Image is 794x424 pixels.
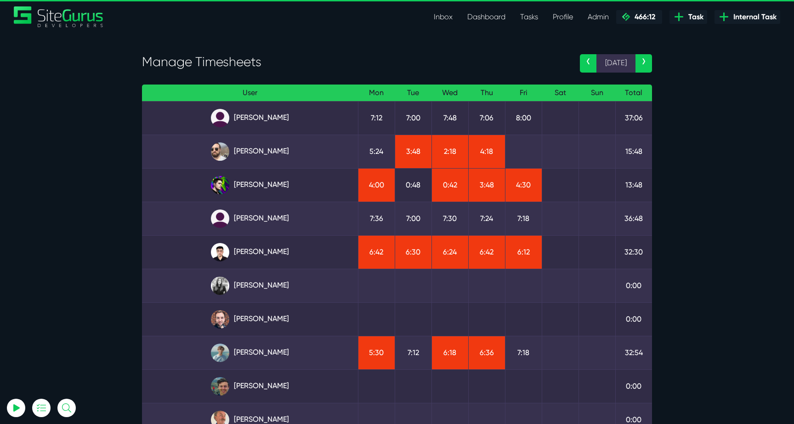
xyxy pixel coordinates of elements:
[358,101,395,135] td: 7:12
[615,101,652,135] td: 37:06
[149,277,351,295] a: [PERSON_NAME]
[468,168,505,202] td: 3:48
[468,135,505,168] td: 4:18
[395,135,431,168] td: 3:48
[631,12,655,21] span: 466:12
[542,85,578,102] th: Sat
[513,8,545,26] a: Tasks
[14,6,104,27] img: Sitegurus Logo
[460,8,513,26] a: Dashboard
[615,302,652,336] td: 0:00
[395,85,431,102] th: Tue
[615,85,652,102] th: Total
[149,142,351,161] a: [PERSON_NAME]
[505,336,542,369] td: 7:18
[211,209,229,228] img: default_qrqg0b.png
[468,85,505,102] th: Thu
[596,54,635,73] span: [DATE]
[431,168,468,202] td: 0:42
[211,277,229,295] img: rgqpcqpgtbr9fmz9rxmm.jpg
[615,235,652,269] td: 32:30
[615,202,652,235] td: 36:48
[149,109,351,127] a: [PERSON_NAME]
[685,11,703,23] span: Task
[580,8,616,26] a: Admin
[211,243,229,261] img: xv1kmavyemxtguplm5ir.png
[358,85,395,102] th: Mon
[426,8,460,26] a: Inbox
[615,168,652,202] td: 13:48
[358,202,395,235] td: 7:36
[395,336,431,369] td: 7:12
[580,54,596,73] a: ‹
[505,235,542,269] td: 6:12
[505,85,542,102] th: Fri
[211,176,229,194] img: rxuxidhawjjb44sgel4e.png
[730,11,777,23] span: Internal Task
[715,10,780,24] a: Internal Task
[669,10,707,24] a: Task
[395,202,431,235] td: 7:00
[149,243,351,261] a: [PERSON_NAME]
[211,109,229,127] img: default_qrqg0b.png
[142,54,566,70] h3: Manage Timesheets
[149,377,351,396] a: [PERSON_NAME]
[358,235,395,269] td: 6:42
[431,202,468,235] td: 7:30
[395,101,431,135] td: 7:00
[431,336,468,369] td: 6:18
[468,101,505,135] td: 7:06
[615,369,652,403] td: 0:00
[545,8,580,26] a: Profile
[395,235,431,269] td: 6:30
[505,202,542,235] td: 7:18
[505,168,542,202] td: 4:30
[635,54,652,73] a: ›
[149,344,351,362] a: [PERSON_NAME]
[468,202,505,235] td: 7:24
[616,10,662,24] a: 466:12
[14,6,104,27] a: SiteGurus
[468,336,505,369] td: 6:36
[615,336,652,369] td: 32:54
[431,101,468,135] td: 7:48
[395,168,431,202] td: 0:48
[211,310,229,328] img: tfogtqcjwjterk6idyiu.jpg
[149,176,351,194] a: [PERSON_NAME]
[358,336,395,369] td: 5:30
[142,85,358,102] th: User
[468,235,505,269] td: 6:42
[431,135,468,168] td: 2:18
[578,85,615,102] th: Sun
[211,377,229,396] img: esb8jb8dmrsykbqurfoz.jpg
[358,135,395,168] td: 5:24
[211,344,229,362] img: tkl4csrki1nqjgf0pb1z.png
[431,235,468,269] td: 6:24
[615,135,652,168] td: 15:48
[358,168,395,202] td: 4:00
[149,310,351,328] a: [PERSON_NAME]
[615,269,652,302] td: 0:00
[431,85,468,102] th: Wed
[149,209,351,228] a: [PERSON_NAME]
[211,142,229,161] img: ublsy46zpoyz6muduycb.jpg
[505,101,542,135] td: 8:00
